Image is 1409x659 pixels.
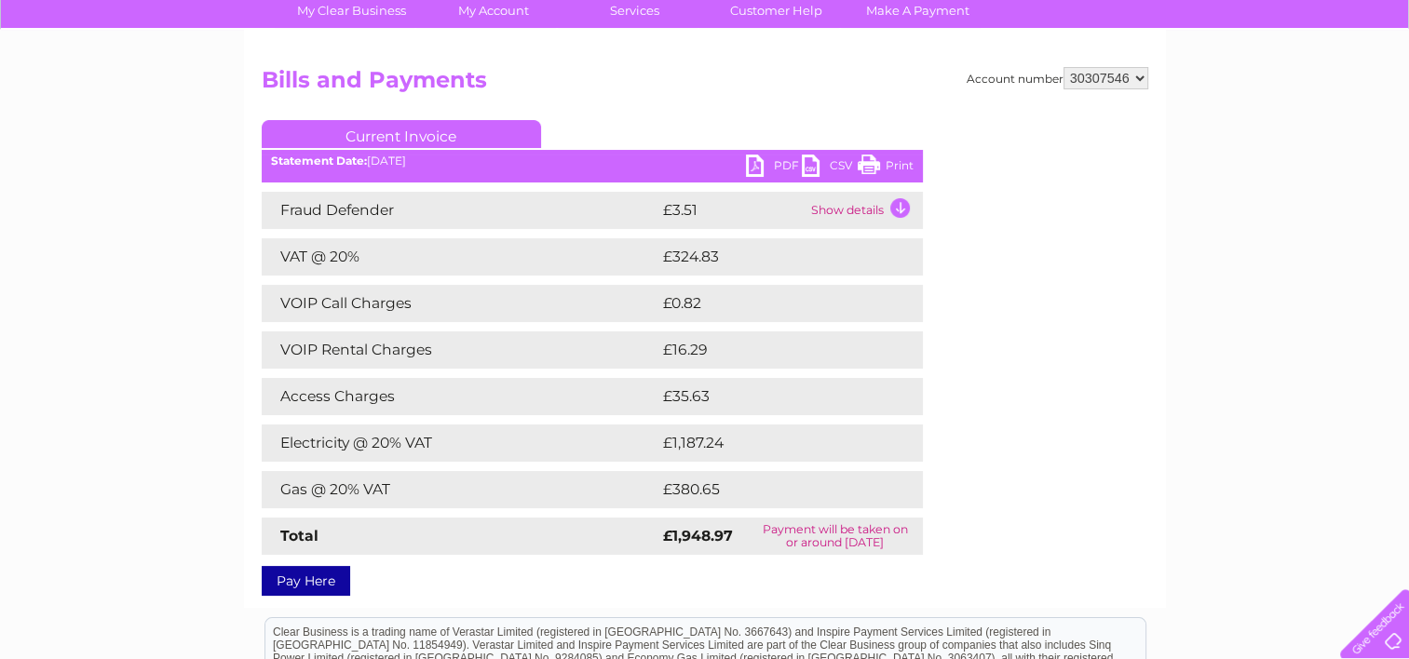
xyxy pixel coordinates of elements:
[265,10,1145,90] div: Clear Business is a trading name of Verastar Limited (registered in [GEOGRAPHIC_DATA] No. 3667643...
[806,192,923,229] td: Show details
[280,527,318,545] strong: Total
[49,48,144,105] img: logo.png
[262,566,350,596] a: Pay Here
[658,331,884,369] td: £16.29
[262,120,541,148] a: Current Invoice
[262,192,658,229] td: Fraud Defender
[658,471,890,508] td: £380.65
[1247,79,1274,93] a: Blog
[658,424,892,462] td: £1,187.24
[1180,79,1236,93] a: Telecoms
[262,378,658,415] td: Access Charges
[658,378,885,415] td: £35.63
[663,527,733,545] strong: £1,948.97
[262,471,658,508] td: Gas @ 20% VAT
[262,285,658,322] td: VOIP Call Charges
[746,155,802,182] a: PDF
[658,238,890,276] td: £324.83
[858,155,914,182] a: Print
[967,67,1148,89] div: Account number
[262,155,923,168] div: [DATE]
[1081,79,1117,93] a: Water
[658,192,806,229] td: £3.51
[262,424,658,462] td: Electricity @ 20% VAT
[658,285,879,322] td: £0.82
[1348,79,1391,93] a: Log out
[1058,9,1186,33] a: 0333 014 3131
[802,155,858,182] a: CSV
[262,67,1148,102] h2: Bills and Payments
[262,331,658,369] td: VOIP Rental Charges
[748,518,923,555] td: Payment will be taken on or around [DATE]
[1128,79,1169,93] a: Energy
[1285,79,1331,93] a: Contact
[271,154,367,168] b: Statement Date:
[262,238,658,276] td: VAT @ 20%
